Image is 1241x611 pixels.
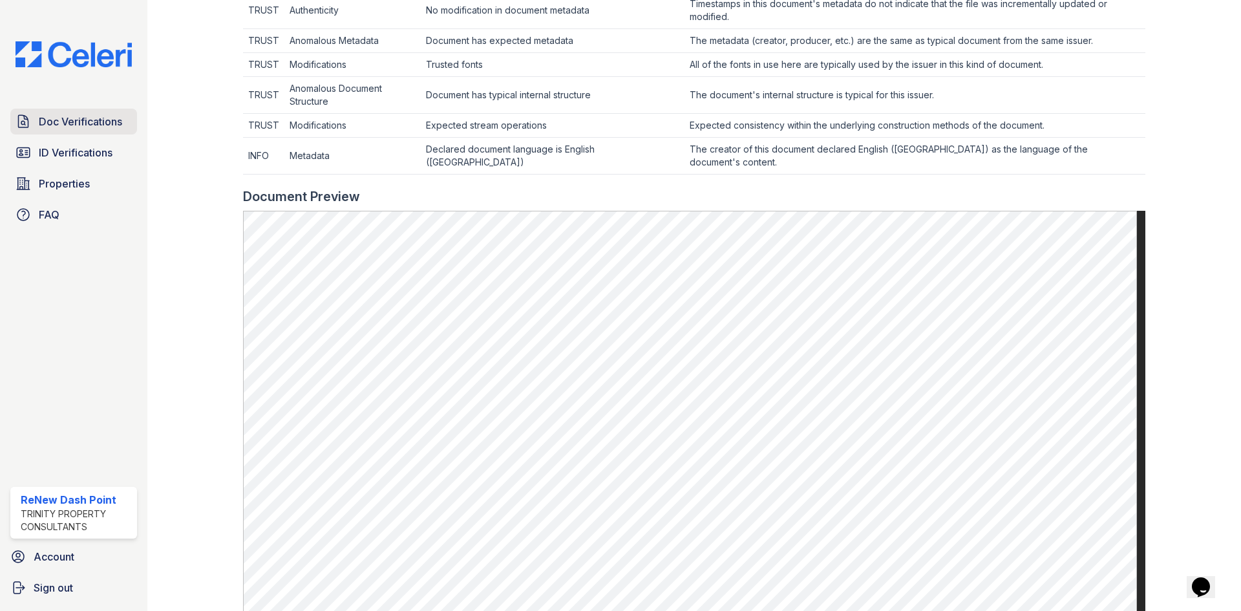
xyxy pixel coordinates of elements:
div: ReNew Dash Point [21,492,132,508]
td: The document's internal structure is typical for this issuer. [684,77,1145,114]
td: Modifications [284,114,421,138]
a: Sign out [5,575,142,601]
a: Account [5,544,142,570]
span: Properties [39,176,90,191]
td: Anomalous Document Structure [284,77,421,114]
td: Trusted fonts [421,53,684,77]
td: Anomalous Metadata [284,29,421,53]
a: FAQ [10,202,137,228]
span: ID Verifications [39,145,112,160]
td: The creator of this document declared English ([GEOGRAPHIC_DATA]) as the language of the document... [684,138,1145,175]
td: TRUST [243,114,284,138]
div: Document Preview [243,188,360,206]
td: Expected consistency within the underlying construction methods of the document. [684,114,1145,138]
td: Declared document language is English ([GEOGRAPHIC_DATA]) [421,138,684,175]
td: TRUST [243,53,284,77]
td: Metadata [284,138,421,175]
td: Modifications [284,53,421,77]
td: Document has expected metadata [421,29,684,53]
td: All of the fonts in use here are typically used by the issuer in this kind of document. [684,53,1145,77]
td: TRUST [243,29,284,53]
span: FAQ [39,207,59,222]
span: Doc Verifications [39,114,122,129]
span: Account [34,549,74,564]
iframe: chat widget [1187,559,1228,598]
a: Properties [10,171,137,197]
div: Trinity Property Consultants [21,508,132,533]
td: The metadata (creator, producer, etc.) are the same as typical document from the same issuer. [684,29,1145,53]
a: Doc Verifications [10,109,137,134]
img: CE_Logo_Blue-a8612792a0a2168367f1c8372b55b34899dd931a85d93a1a3d3e32e68fde9ad4.png [5,41,142,67]
td: Expected stream operations [421,114,684,138]
td: INFO [243,138,284,175]
td: TRUST [243,77,284,114]
td: Document has typical internal structure [421,77,684,114]
a: ID Verifications [10,140,137,166]
span: Sign out [34,580,73,595]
